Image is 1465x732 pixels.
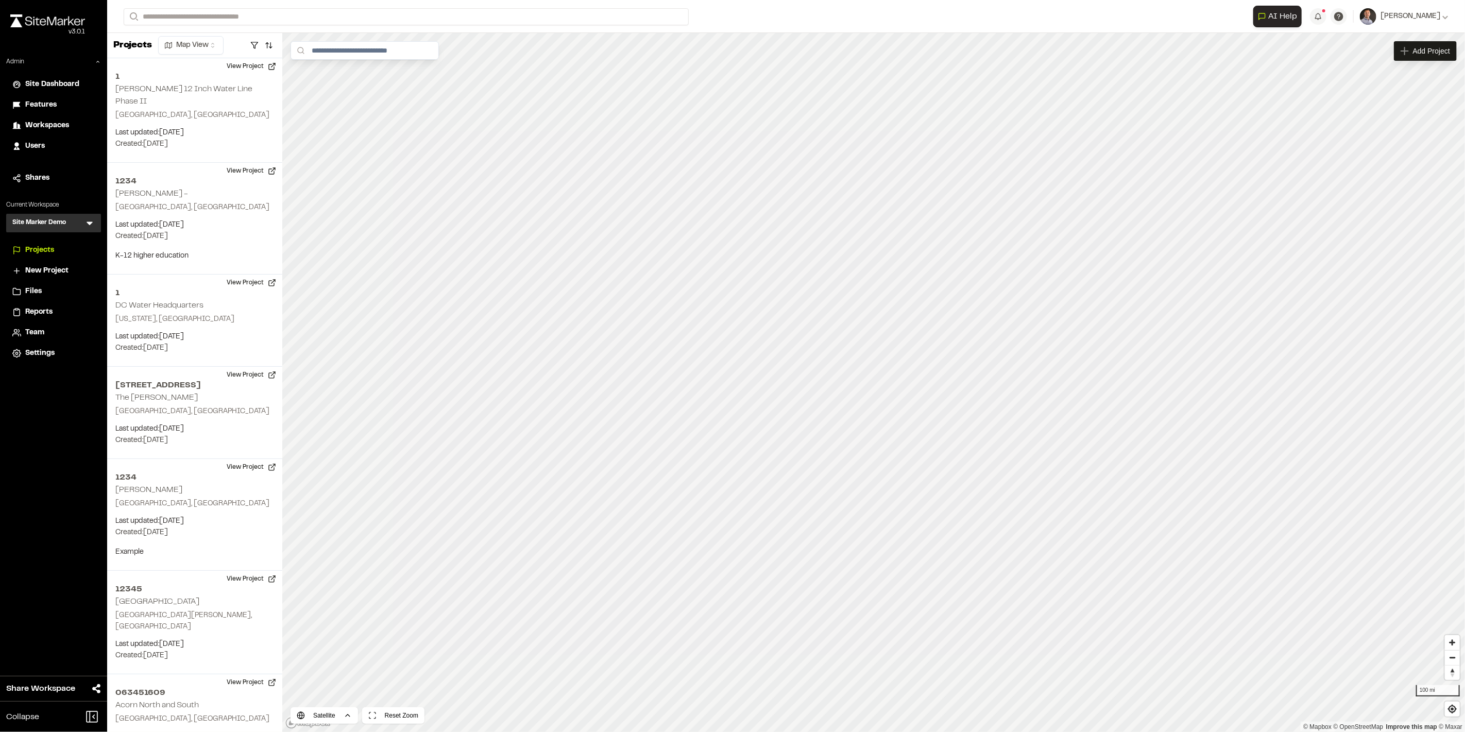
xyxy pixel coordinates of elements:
h2: 063451609 [115,687,274,699]
p: Last updated: [DATE] [115,516,274,527]
p: Created: [DATE] [115,231,274,242]
h2: [GEOGRAPHIC_DATA] [115,598,199,605]
p: Last updated: [DATE] [115,331,274,343]
a: New Project [12,265,95,277]
h2: 1 [115,287,274,299]
p: Created: [DATE] [115,343,274,354]
span: Reset bearing to north [1445,666,1460,680]
span: Shares [25,173,49,184]
button: View Project [220,275,282,291]
p: Last updated: [DATE] [115,639,274,650]
a: Mapbox [1303,723,1332,730]
div: Oh geez...please don't... [10,27,85,37]
p: Admin [6,57,24,66]
span: Files [25,286,42,297]
span: Share Workspace [6,683,75,695]
a: Mapbox logo [285,717,331,729]
p: K-12 higher education [115,250,274,262]
button: Find my location [1445,702,1460,717]
h2: DC Water Headquarters [115,302,203,309]
button: Open AI Assistant [1253,6,1302,27]
p: Current Workspace [6,200,101,210]
button: View Project [220,459,282,475]
a: Reports [12,307,95,318]
span: Collapse [6,711,39,723]
a: Maxar [1439,723,1462,730]
a: Files [12,286,95,297]
a: Shares [12,173,95,184]
a: Settings [12,348,95,359]
p: Last updated: [DATE] [115,127,274,139]
p: [GEOGRAPHIC_DATA][PERSON_NAME], [GEOGRAPHIC_DATA] [115,610,274,633]
button: Search [124,8,142,25]
span: AI Help [1268,10,1297,23]
p: Created: [DATE] [115,527,274,538]
a: Workspaces [12,120,95,131]
p: [GEOGRAPHIC_DATA], [GEOGRAPHIC_DATA] [115,406,274,417]
a: OpenStreetMap [1334,723,1384,730]
p: Projects [113,39,152,53]
span: Projects [25,245,54,256]
p: [GEOGRAPHIC_DATA], [GEOGRAPHIC_DATA] [115,498,274,509]
button: View Project [220,571,282,587]
button: Zoom in [1445,635,1460,650]
h2: 1234 [115,471,274,484]
span: Users [25,141,45,152]
button: Zoom out [1445,650,1460,665]
img: rebrand.png [10,14,85,27]
p: Created: [DATE] [115,650,274,661]
button: View Project [220,163,282,179]
p: Last updated: [DATE] [115,423,274,435]
div: 100 mi [1416,685,1460,696]
span: [PERSON_NAME] [1381,11,1440,22]
a: Map feedback [1386,723,1437,730]
h2: [PERSON_NAME] - [115,190,188,197]
button: [PERSON_NAME] [1360,8,1449,25]
p: Last updated: [DATE] [115,219,274,231]
h2: Acorn North and South [115,702,199,709]
a: Projects [12,245,95,256]
p: [GEOGRAPHIC_DATA], [GEOGRAPHIC_DATA] [115,713,274,725]
button: View Project [220,674,282,691]
h2: The [PERSON_NAME] [115,394,198,401]
span: Features [25,99,57,111]
span: New Project [25,265,69,277]
span: Site Dashboard [25,79,79,90]
span: Reports [25,307,53,318]
p: [GEOGRAPHIC_DATA], [GEOGRAPHIC_DATA] [115,110,274,121]
p: Created: [DATE] [115,139,274,150]
span: Workspaces [25,120,69,131]
h2: 1234 [115,175,274,188]
div: Open AI Assistant [1253,6,1306,27]
span: Team [25,327,44,338]
p: [US_STATE], [GEOGRAPHIC_DATA] [115,314,274,325]
h2: [STREET_ADDRESS] [115,379,274,391]
h2: [PERSON_NAME] 12 Inch Water Line Phase II [115,86,252,105]
h2: 1 [115,71,274,83]
a: Site Dashboard [12,79,95,90]
button: View Project [220,58,282,75]
button: Reset bearing to north [1445,665,1460,680]
span: Zoom out [1445,651,1460,665]
a: Team [12,327,95,338]
span: Settings [25,348,55,359]
h2: 12345 [115,583,274,595]
img: User [1360,8,1376,25]
button: Satellite [291,707,358,724]
a: Features [12,99,95,111]
button: Reset Zoom [362,707,424,724]
p: [GEOGRAPHIC_DATA], [GEOGRAPHIC_DATA] [115,202,274,213]
h2: [PERSON_NAME] [115,486,182,493]
h3: Site Marker Demo [12,218,66,228]
button: View Project [220,367,282,383]
a: Users [12,141,95,152]
span: Add Project [1413,46,1450,56]
p: Example [115,547,274,558]
p: Created: [DATE] [115,435,274,446]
